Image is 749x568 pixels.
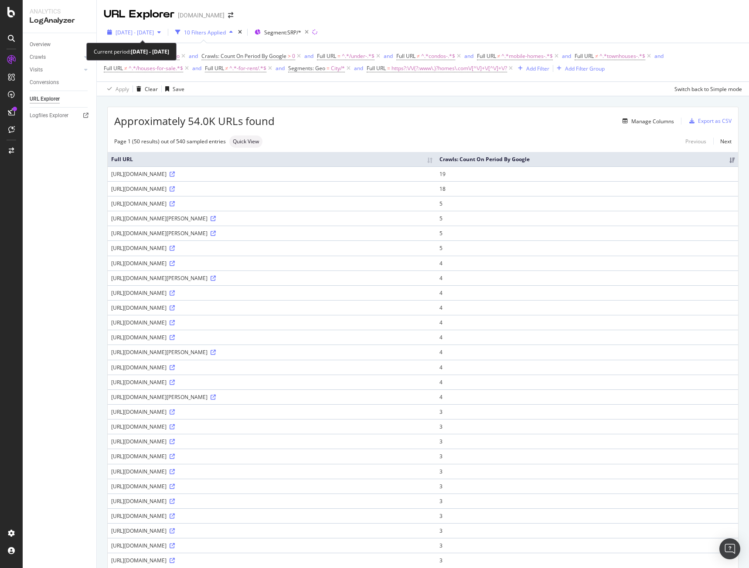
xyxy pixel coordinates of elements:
td: 3 [436,479,738,494]
button: Segment:SRP/* [251,25,312,39]
div: neutral label [229,135,262,148]
th: Full URL: activate to sort column ascending [108,152,436,166]
td: 5 [436,211,738,226]
div: Conversions [30,78,59,87]
td: 4 [436,285,738,300]
div: [URL][DOMAIN_NAME] [111,379,432,386]
div: [URL][DOMAIN_NAME] [111,453,432,460]
button: and [276,64,285,72]
span: = [387,64,390,72]
div: [URL][DOMAIN_NAME] [111,423,432,430]
div: Save [173,85,184,93]
td: 19 [436,166,738,181]
div: Apply [116,85,129,93]
div: Add Filter Group [565,65,605,72]
span: Crawls: Count On Period By Google [201,52,286,60]
div: and [654,52,664,60]
div: Crawls [30,53,46,62]
a: Visits [30,65,82,74]
div: and [562,52,571,60]
span: ^.*/houses-for-sale.*$ [129,62,183,74]
div: [URL][DOMAIN_NAME] [111,512,432,520]
td: 4 [436,360,738,375]
a: Conversions [30,78,90,87]
button: and [354,64,363,72]
div: [URL][DOMAIN_NAME] [111,408,432,416]
div: Switch back to Simple mode [674,85,742,93]
span: ^.*townhouses-.*$ [599,50,645,62]
span: Approximately 54.0K URLs found [114,114,275,128]
span: https?:\/\/(?:www\.)?homes\.com\/[^\/]+\/[^\/]+\/? [392,62,507,74]
span: ^.*mobile-homes-.*$ [501,50,553,62]
div: [URL][DOMAIN_NAME] [111,527,432,534]
span: ≠ [124,64,127,72]
div: Analytics [30,7,89,16]
div: [URL][DOMAIN_NAME][PERSON_NAME] [111,215,432,222]
span: City/* [331,62,345,74]
div: [URL][DOMAIN_NAME][PERSON_NAME] [111,393,432,401]
span: ≠ [225,64,228,72]
button: Switch back to Simple mode [671,82,742,96]
a: Crawls [30,53,82,62]
b: [DATE] - [DATE] [131,48,169,55]
div: Overview [30,40,51,49]
td: 5 [436,196,738,211]
button: [DATE] - [DATE] [104,25,164,39]
td: 18 [436,181,738,196]
td: 4 [436,345,738,359]
div: [URL][DOMAIN_NAME][PERSON_NAME] [111,230,432,237]
div: and [384,52,393,60]
div: Visits [30,65,43,74]
div: [URL][DOMAIN_NAME] [111,557,432,564]
div: [URL][DOMAIN_NAME] [111,542,432,549]
div: [URL][DOMAIN_NAME] [111,319,432,326]
td: 3 [436,494,738,508]
td: 4 [436,256,738,270]
button: Add Filter [514,63,549,74]
a: URL Explorer [30,95,90,104]
div: [URL][DOMAIN_NAME] [111,468,432,475]
div: Logfiles Explorer [30,111,68,120]
td: 4 [436,375,738,389]
button: and [189,52,198,60]
td: 4 [436,330,738,345]
div: [URL][DOMAIN_NAME] [111,304,432,311]
span: = [327,64,330,72]
span: ^.*-for-rent/.*$ [229,62,266,74]
div: 10 Filters Applied [184,29,226,36]
div: [URL][DOMAIN_NAME] [111,170,432,178]
button: and [464,52,473,60]
td: 3 [436,538,738,553]
button: Clear [133,82,158,96]
div: [URL][DOMAIN_NAME] [111,364,432,371]
div: [URL][DOMAIN_NAME] [111,483,432,490]
a: Logfiles Explorer [30,111,90,120]
div: Export as CSV [698,117,732,125]
td: 3 [436,404,738,419]
button: Add Filter Group [553,63,605,74]
span: ^.*condos-.*$ [421,50,455,62]
span: > [288,52,291,60]
div: [URL][DOMAIN_NAME] [111,289,432,297]
div: [URL][DOMAIN_NAME] [111,438,432,445]
th: Crawls: Count On Period By Google: activate to sort column ascending [436,152,738,166]
a: Overview [30,40,90,49]
td: 4 [436,315,738,330]
div: and [192,64,201,72]
div: Add Filter [526,65,549,72]
span: ≠ [497,52,500,60]
td: 4 [436,300,738,315]
span: Full URL [477,52,496,60]
div: and [304,52,313,60]
div: Manage Columns [631,118,674,125]
td: 3 [436,419,738,434]
div: [URL][DOMAIN_NAME] [111,185,432,193]
td: 3 [436,434,738,449]
div: [URL][DOMAIN_NAME][PERSON_NAME] [111,274,432,282]
span: Full URL [205,64,224,72]
div: times [236,28,244,37]
span: 0 [292,50,295,62]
